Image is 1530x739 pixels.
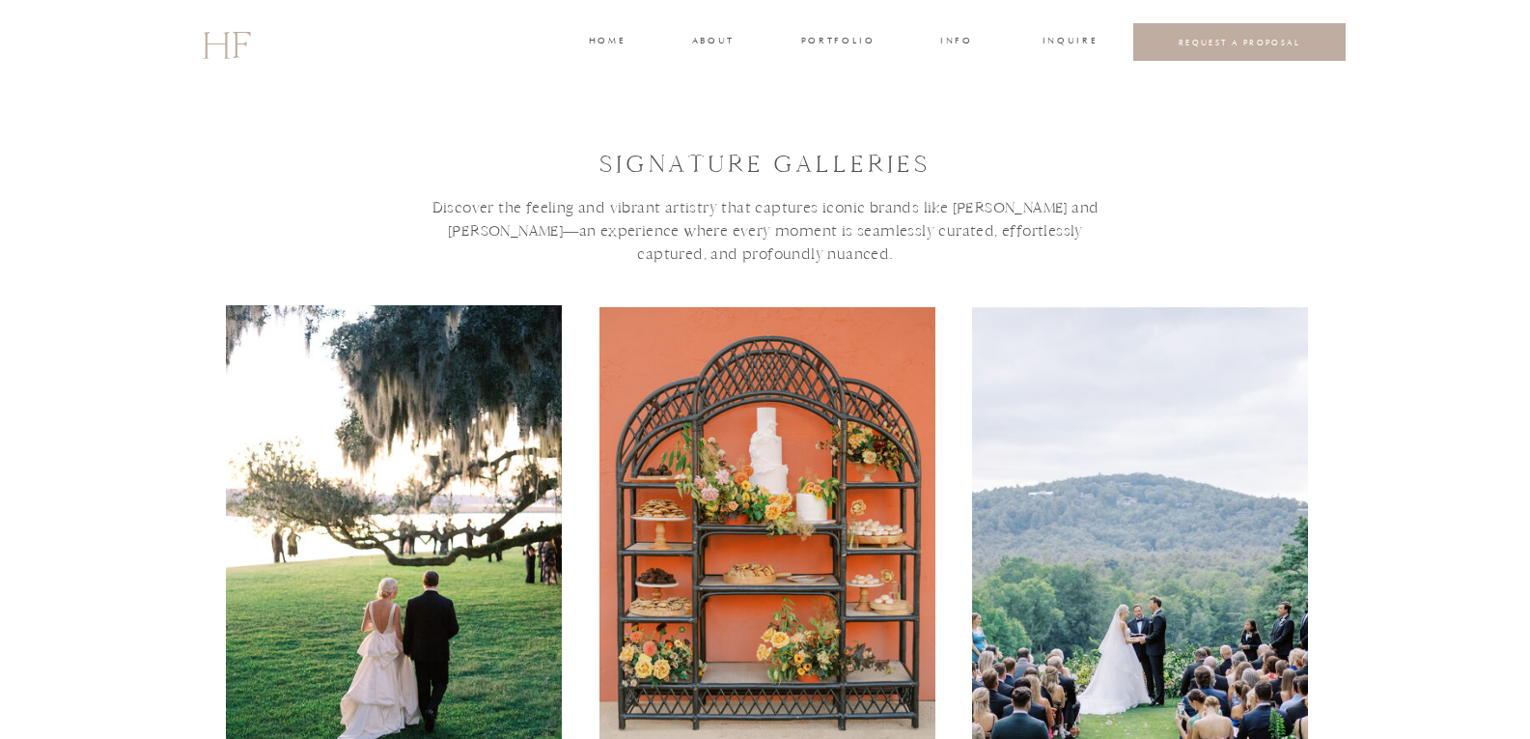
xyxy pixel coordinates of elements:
a: INFO [939,34,975,51]
a: HF [202,14,250,71]
h3: Discover the feeling and vibrant artistry that captures iconic brands like [PERSON_NAME] and [PER... [415,196,1117,341]
a: home [589,34,625,51]
a: portfolio [801,34,874,51]
h1: signature GALLEries [598,149,932,184]
a: about [692,34,733,51]
a: REQUEST A PROPOSAL [1149,37,1331,47]
a: INQUIRE [1043,34,1095,51]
